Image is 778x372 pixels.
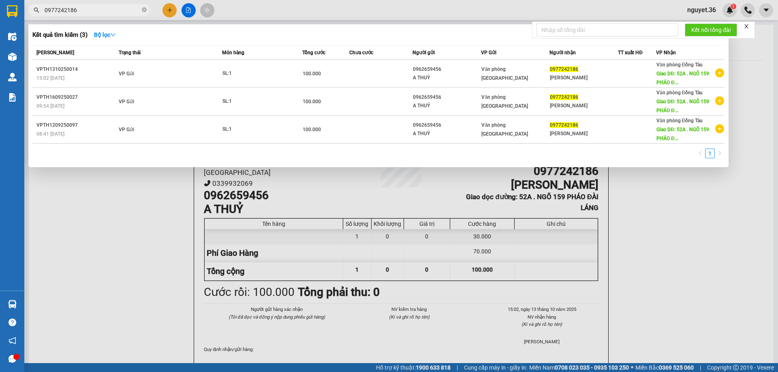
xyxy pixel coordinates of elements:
span: Tổng cước [302,50,325,55]
li: Previous Page [695,149,705,158]
img: warehouse-icon [8,32,17,41]
span: plus-circle [715,68,724,77]
li: Next Page [715,149,725,158]
span: 100.000 [303,127,321,132]
input: Nhập số tổng đài [536,23,678,36]
div: 0962659456 [413,93,481,102]
span: Văn phòng Đồng Tàu [656,62,703,68]
span: Người nhận [549,50,576,55]
img: logo-vxr [7,5,17,17]
span: 08:41 [DATE] [36,131,64,137]
span: plus-circle [715,124,724,133]
span: 100.000 [303,99,321,104]
div: 0962659456 [413,65,481,74]
span: VP Gửi [119,99,134,104]
div: A THUỶ [413,74,481,82]
span: down [110,32,116,38]
li: Hotline: 1900888999 [45,50,184,60]
span: Giao DĐ: 52A . NGÕ 159 PHÁO Đ... [656,71,709,85]
span: close [744,23,749,29]
input: Tìm tên, số ĐT hoặc mã đơn [45,6,140,15]
span: 0977242186 [550,66,578,72]
span: Món hàng [222,50,244,55]
span: VP Gửi [119,71,134,77]
span: close-circle [142,7,147,12]
a: 1 [705,149,714,158]
img: solution-icon [8,93,17,102]
div: SL: 1 [222,97,283,106]
div: VPTH1609250027 [36,93,116,102]
h3: Kết quả tìm kiếm ( 3 ) [32,31,88,39]
span: TT xuất HĐ [618,50,643,55]
span: right [717,151,722,155]
span: VP Gửi [481,50,496,55]
div: A THUỶ [413,102,481,110]
div: VPTH1310250014 [36,65,116,74]
li: 1 [705,149,715,158]
img: warehouse-icon [8,73,17,81]
span: close-circle [142,6,147,14]
span: 100.000 [303,71,321,77]
li: 01A03 [GEOGRAPHIC_DATA], [GEOGRAPHIC_DATA] ( bên cạnh cây xăng bến xe phía Bắc cũ) [45,20,184,50]
button: right [715,149,725,158]
span: Giao DĐ: 52A . NGÕ 159 PHÁO Đ... [656,99,709,113]
span: Chưa cước [349,50,373,55]
div: A THUỶ [413,130,481,138]
span: notification [9,337,16,344]
span: Văn phòng [GEOGRAPHIC_DATA] [481,66,528,81]
span: plus-circle [715,96,724,105]
span: Văn phòng Đồng Tàu [656,118,703,123]
span: 0977242186 [550,122,578,128]
img: logo.jpg [10,10,51,51]
div: SL: 1 [222,125,283,134]
b: 36 Limousine [85,9,143,19]
div: [PERSON_NAME] [550,74,618,82]
span: Văn phòng [GEOGRAPHIC_DATA] [481,94,528,109]
div: VPTH1209250097 [36,121,116,130]
div: [PERSON_NAME] [550,130,618,138]
div: SL: 1 [222,69,283,78]
span: Văn phòng [GEOGRAPHIC_DATA] [481,122,528,137]
span: Giao DĐ: 52A . NGÕ 159 PHÁO Đ... [656,127,709,141]
span: VP Nhận [656,50,676,55]
div: 0962659456 [413,121,481,130]
span: Người gửi [413,50,435,55]
button: left [695,149,705,158]
span: 0977242186 [550,94,578,100]
span: 09:54 [DATE] [36,103,64,109]
span: [PERSON_NAME] [36,50,74,55]
span: VP Gửi [119,127,134,132]
button: Kết nối tổng đài [685,23,737,36]
span: Kết nối tổng đài [691,26,731,34]
strong: Bộ lọc [94,32,116,38]
span: Văn phòng Đồng Tàu [656,90,703,96]
span: left [698,151,703,155]
span: Trạng thái [119,50,141,55]
span: 15:02 [DATE] [36,75,64,81]
button: Bộ lọcdown [88,28,122,41]
span: search [34,7,39,13]
span: message [9,355,16,363]
img: warehouse-icon [8,53,17,61]
span: question-circle [9,319,16,326]
img: warehouse-icon [8,300,17,308]
div: [PERSON_NAME] [550,102,618,110]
